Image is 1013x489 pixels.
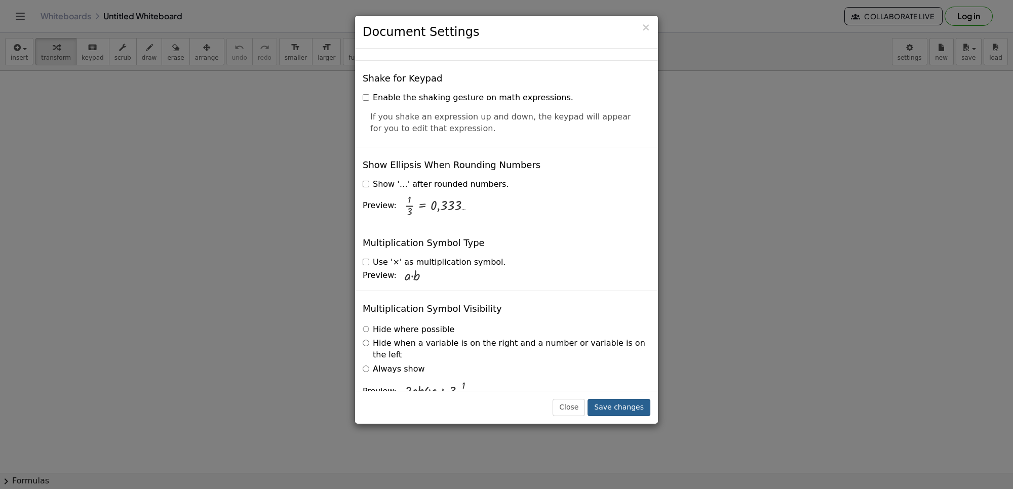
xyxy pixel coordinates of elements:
[363,340,369,346] input: Hide when a variable is on the right and a number or variable is on the left
[363,326,369,333] input: Hide where possible
[363,179,509,190] label: Show '…' after rounded numbers.
[363,238,485,248] h4: Multiplication Symbol Type
[370,111,643,135] p: If you shake an expression up and down, the keypad will appear for you to edit that expression.
[363,257,506,268] label: Use '×' as multiplication symbol.
[363,386,397,397] span: Preview:
[363,181,369,187] input: Show '…' after rounded numbers.
[363,200,397,212] span: Preview:
[588,399,650,416] button: Save changes
[363,304,502,314] h4: Multiplication Symbol Visibility
[363,73,442,84] h4: Shake for Keypad
[363,338,650,361] label: Hide when a variable is on the right and a number or variable is on the left
[363,363,425,375] label: Always show
[641,21,650,33] span: ×
[363,365,369,372] input: Always show
[363,94,369,101] input: Enable the shaking gesture on math expressions.
[553,399,585,416] button: Close
[363,92,573,104] label: Enable the shaking gesture on math expressions.
[363,324,454,336] label: Hide where possible
[363,270,397,281] span: Preview:
[363,160,540,170] h4: Show Ellipsis When Rounding Numbers
[363,259,369,265] input: Use '×' as multiplication symbol.
[363,23,650,40] h3: Document Settings
[641,22,650,33] button: Close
